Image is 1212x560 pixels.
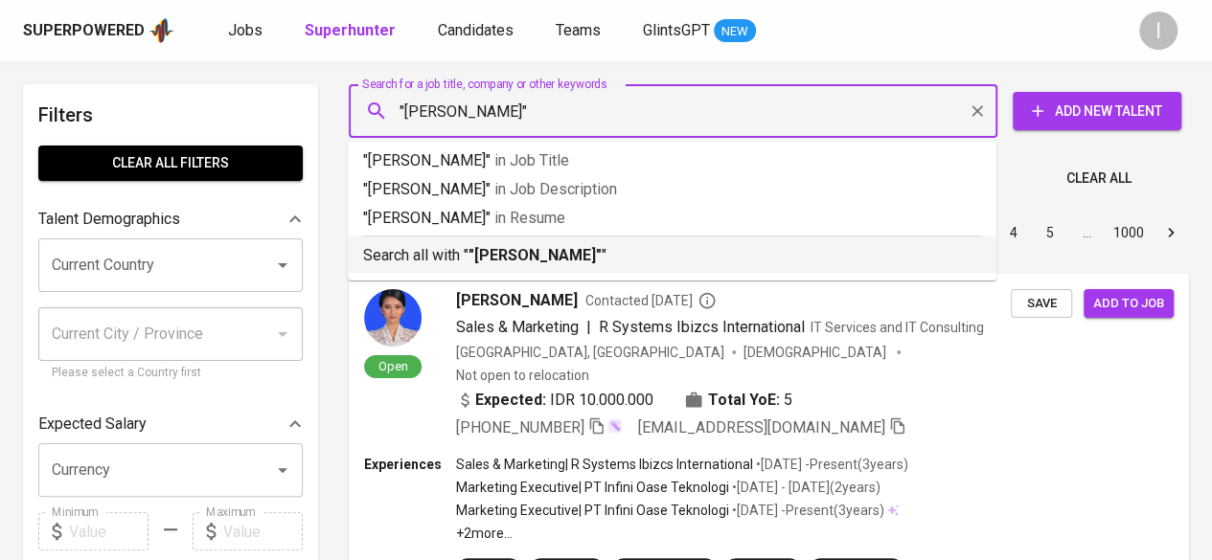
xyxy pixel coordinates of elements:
[1059,161,1139,196] button: Clear All
[305,21,396,39] b: Superhunter
[729,501,884,520] p: • [DATE] - Present ( 3 years )
[438,21,514,39] span: Candidates
[305,19,400,43] a: Superhunter
[585,291,717,310] span: Contacted [DATE]
[714,22,756,41] span: NEW
[228,19,266,43] a: Jobs
[998,217,1029,248] button: Go to page 4
[708,389,780,412] b: Total YoE:
[371,358,416,374] span: Open
[456,501,729,520] p: Marketing Executive | PT Infini Oase Teknologi
[556,21,601,39] span: Teams
[494,151,569,169] span: in Job Title
[438,19,517,43] a: Candidates
[38,405,303,443] div: Expected Salary
[364,289,422,347] img: 94ac022bc343f35a29a7229edeb73259.jpg
[469,246,602,264] b: "[PERSON_NAME]"
[1071,223,1102,242] div: …
[456,343,724,362] div: [GEOGRAPHIC_DATA], [GEOGRAPHIC_DATA]
[586,316,591,339] span: |
[475,389,546,412] b: Expected:
[23,16,174,45] a: Superpoweredapp logo
[1035,217,1065,248] button: Go to page 5
[607,418,623,434] img: magic_wand.svg
[149,16,174,45] img: app logo
[69,512,149,550] input: Value
[456,478,729,497] p: Marketing Executive | PT Infini Oase Teknologi
[363,178,981,201] p: "[PERSON_NAME]"
[1139,11,1178,50] div: I
[1020,293,1063,315] span: Save
[811,320,984,335] span: IT Services and IT Consulting
[1155,217,1186,248] button: Go to next page
[38,146,303,181] button: Clear All filters
[638,418,885,437] span: [EMAIL_ADDRESS][DOMAIN_NAME]
[1013,92,1181,130] button: Add New Talent
[38,208,180,231] p: Talent Demographics
[1093,293,1164,315] span: Add to job
[456,389,653,412] div: IDR 10.000.000
[363,207,981,230] p: "[PERSON_NAME]"
[599,318,805,336] span: R Systems Ibizcs International
[269,252,296,279] button: Open
[456,318,579,336] span: Sales & Marketing
[456,455,753,474] p: Sales & Marketing | R Systems Ibizcs International
[23,20,145,42] div: Superpowered
[494,209,565,227] span: in Resume
[38,100,303,130] h6: Filters
[38,200,303,238] div: Talent Demographics
[743,343,889,362] span: [DEMOGRAPHIC_DATA]
[456,418,584,437] span: [PHONE_NUMBER]
[52,364,289,383] p: Please select a Country first
[456,524,908,543] p: +2 more ...
[1028,100,1166,123] span: Add New Talent
[456,366,589,385] p: Not open to relocation
[697,291,717,310] svg: By Batam recruiter
[1011,289,1072,319] button: Save
[456,289,578,312] span: [PERSON_NAME]
[729,478,880,497] p: • [DATE] - [DATE] ( 2 years )
[363,244,981,267] p: Search all with " "
[784,389,792,412] span: 5
[494,180,617,198] span: in Job Description
[364,455,456,474] p: Experiences
[850,217,1189,248] nav: pagination navigation
[54,151,287,175] span: Clear All filters
[643,19,756,43] a: GlintsGPT NEW
[363,149,981,172] p: "[PERSON_NAME]"
[1108,217,1150,248] button: Go to page 1000
[964,98,991,124] button: Clear
[1066,167,1132,190] span: Clear All
[556,19,605,43] a: Teams
[643,21,710,39] span: GlintsGPT
[223,512,303,550] input: Value
[753,455,908,474] p: • [DATE] - Present ( 3 years )
[228,21,263,39] span: Jobs
[1084,289,1174,319] button: Add to job
[38,413,147,436] p: Expected Salary
[269,457,296,483] button: Open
